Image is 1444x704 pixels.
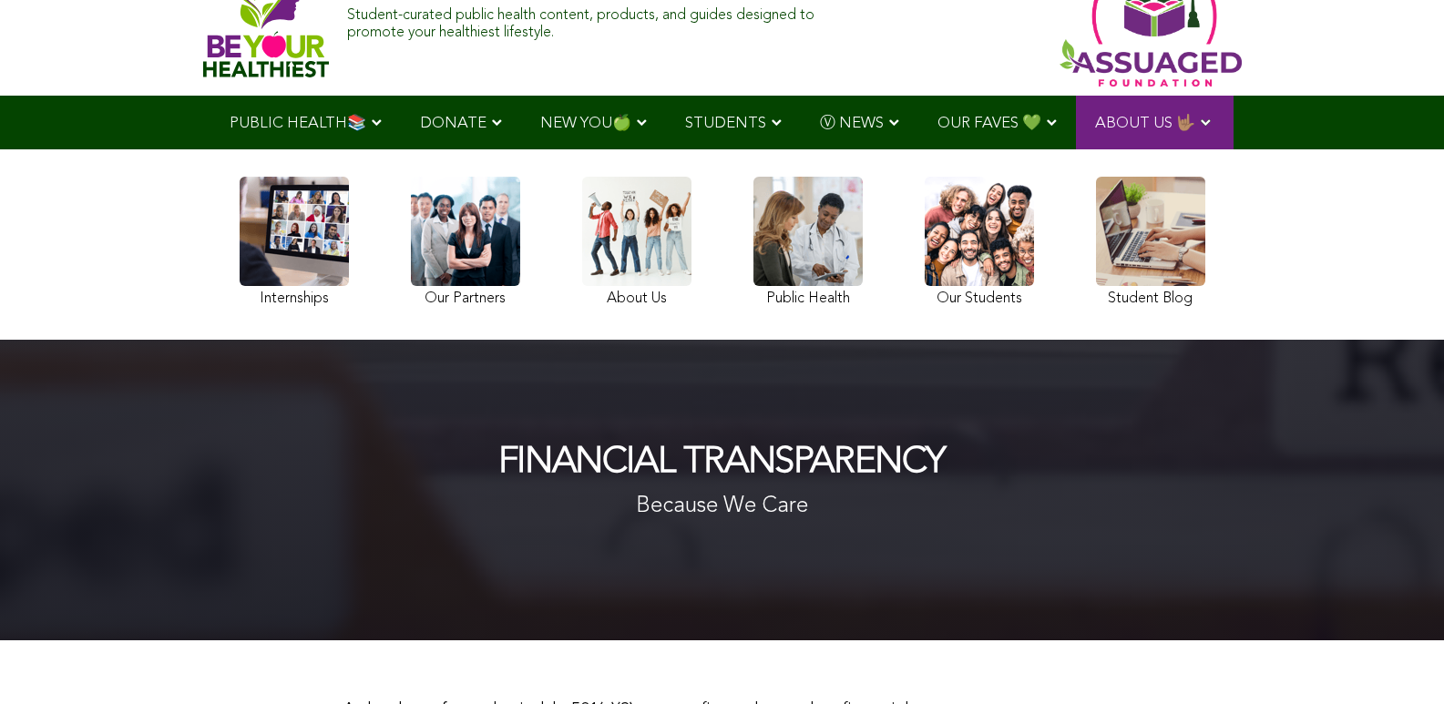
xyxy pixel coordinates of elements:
[636,495,808,517] span: Because We Care
[1095,116,1195,131] span: ABOUT US 🤟🏽
[420,116,486,131] span: DONATE
[203,96,1242,149] div: Navigation Menu
[937,116,1041,131] span: OUR FAVES 💚
[540,116,631,131] span: NEW YOU🍏
[1353,617,1444,704] iframe: Chat Widget
[230,116,366,131] span: PUBLIC HEALTH📚
[685,116,766,131] span: STUDENTS
[498,443,946,483] h1: Financial Transparency
[820,116,884,131] span: Ⓥ NEWS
